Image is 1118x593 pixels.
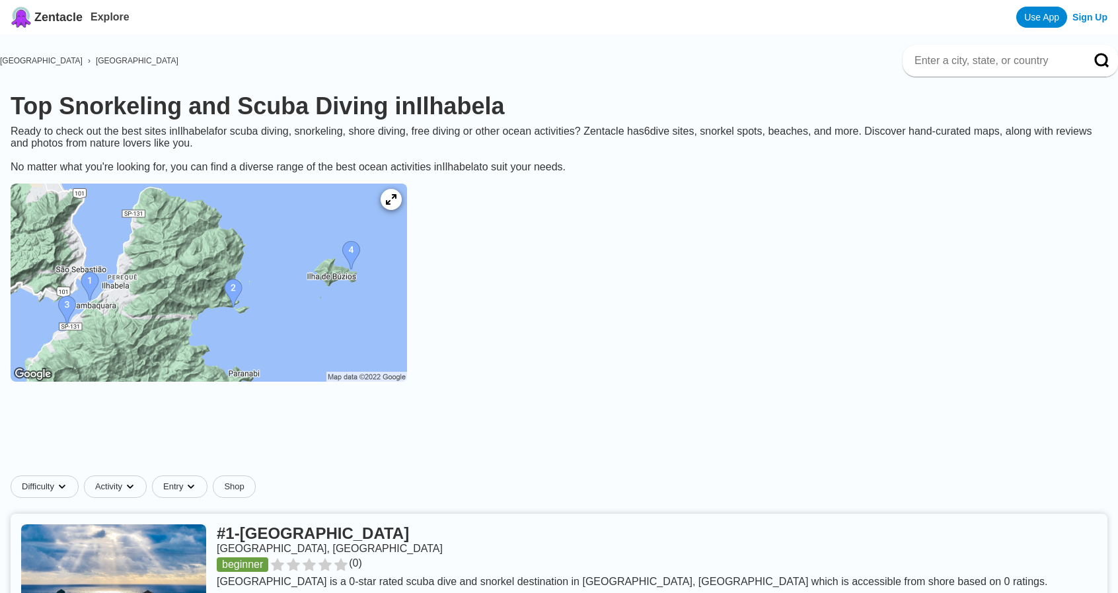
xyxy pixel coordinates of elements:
[152,475,213,498] button: Entrydropdown caret
[163,481,183,492] span: Entry
[57,481,67,492] img: dropdown caret
[913,54,1076,67] input: Enter a city, state, or country
[186,481,196,492] img: dropdown caret
[88,56,91,65] span: ›
[1016,7,1067,28] a: Use App
[11,7,32,28] img: Zentacle logo
[91,11,130,22] a: Explore
[239,405,879,465] iframe: Advertisement
[1072,12,1107,22] a: Sign Up
[11,7,83,28] a: Zentacle logoZentacle
[96,56,178,65] a: [GEOGRAPHIC_DATA]
[84,475,152,498] button: Activitydropdown caret
[22,481,54,492] span: Difficulty
[95,481,122,492] span: Activity
[11,92,1107,120] h1: Top Snorkeling and Scuba Diving in Ilhabela
[125,481,135,492] img: dropdown caret
[11,475,84,498] button: Difficultydropdown caret
[213,475,255,498] a: Shop
[34,11,83,24] span: Zentacle
[11,184,407,382] img: Ilhabela dive site map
